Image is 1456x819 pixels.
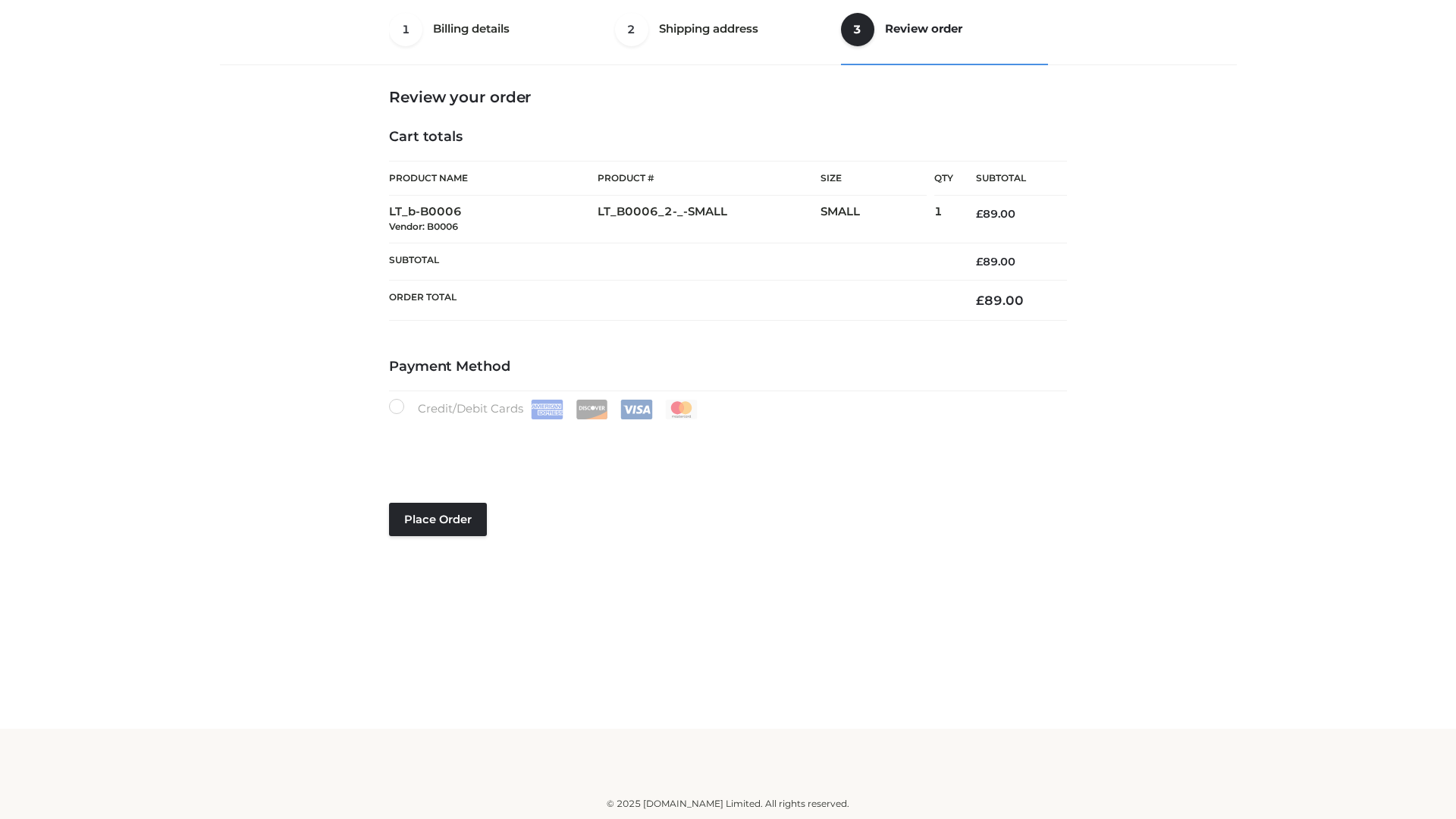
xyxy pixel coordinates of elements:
th: Subtotal [389,243,953,280]
h3: Review your order [389,88,1067,106]
div: © 2025 [DOMAIN_NAME] Limited. All rights reserved. [225,796,1231,811]
bdi: 89.00 [976,255,1015,268]
bdi: 89.00 [976,293,1024,308]
th: Product # [598,161,821,196]
h4: Cart totals [389,129,1067,146]
td: LT_B0006_2-_-SMALL [598,196,821,243]
th: Qty [934,161,953,196]
h4: Payment Method [389,359,1067,375]
small: Vendor: B0006 [389,221,458,232]
span: £ [976,255,983,268]
img: Discover [576,400,608,419]
iframe: Secure payment input frame [386,416,1064,472]
td: SMALL [821,196,934,243]
label: Credit/Debit Cards [389,399,699,419]
img: Mastercard [665,400,698,419]
bdi: 89.00 [976,207,1015,221]
th: Order Total [389,281,953,321]
th: Size [821,162,927,196]
th: Subtotal [953,162,1067,196]
td: 1 [934,196,953,243]
th: Product Name [389,161,598,196]
img: Visa [620,400,653,419]
td: LT_b-B0006 [389,196,598,243]
button: Place order [389,503,487,536]
span: £ [976,293,984,308]
span: £ [976,207,983,221]
img: Amex [531,400,563,419]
